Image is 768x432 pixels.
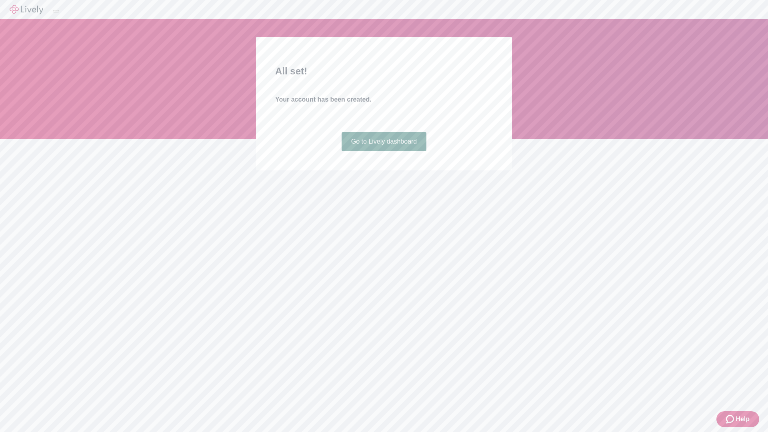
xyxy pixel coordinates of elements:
[716,411,759,427] button: Zendesk support iconHelp
[275,64,493,78] h2: All set!
[10,5,43,14] img: Lively
[342,132,427,151] a: Go to Lively dashboard
[275,95,493,104] h4: Your account has been created.
[736,414,750,424] span: Help
[726,414,736,424] svg: Zendesk support icon
[53,10,59,12] button: Log out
